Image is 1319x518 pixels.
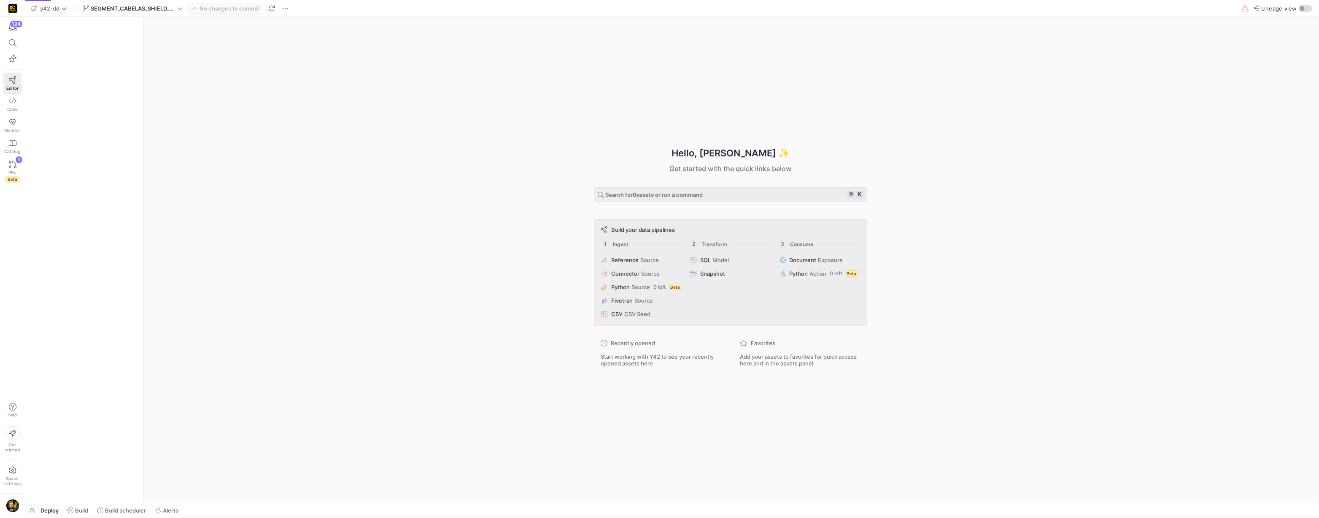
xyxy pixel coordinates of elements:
h1: Hello, [PERSON_NAME] ✨ [672,146,790,160]
span: y42-dd [40,5,59,12]
span: Code [7,107,18,112]
div: 124 [10,21,22,27]
span: Get started [5,442,20,452]
span: Build scheduler [105,507,146,514]
span: SEGMENT_CABELAS_SHIELD_DELTADEFENSE_COM_CHECKOUT_STEP_VIEWED [91,5,175,12]
img: https://storage.googleapis.com/y42-prod-data-exchange/images/TkyYhdVHAhZk5dk8nd6xEeaFROCiqfTYinc7... [6,499,19,513]
span: Help [7,412,18,417]
span: PRs [9,170,16,175]
span: Lineage view [1261,5,1297,12]
span: Monitor [5,128,21,133]
span: Build [75,507,88,514]
span: Deploy [40,507,59,514]
span: Editor [6,86,19,91]
span: Beta [5,176,19,183]
span: Catalog [5,149,21,154]
div: 1 [16,156,22,163]
img: https://storage.googleapis.com/y42-prod-data-exchange/images/uAsz27BndGEK0hZWDFeOjoxA7jCwgK9jE472... [8,4,17,13]
span: Alerts [163,507,178,514]
span: Space settings [4,476,21,486]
